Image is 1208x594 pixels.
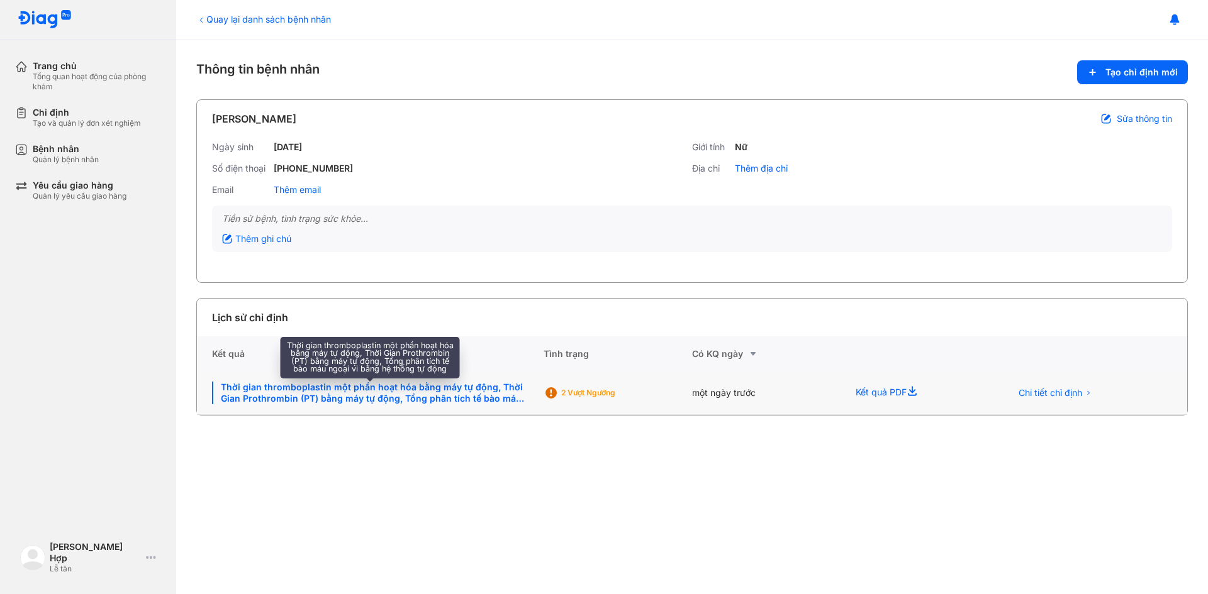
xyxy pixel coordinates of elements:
[212,382,528,404] div: Thời gian thromboplastin một phần hoạt hóa bằng máy tự động, Thời Gian Prothrombin (PT) bằng máy ...
[274,184,321,195] div: Thêm email
[1077,60,1188,84] button: Tạo chỉ định mới
[274,141,302,153] div: [DATE]
[561,388,662,398] div: 2 Vượt ngưỡng
[20,545,45,570] img: logo
[212,310,288,325] div: Lịch sử chỉ định
[544,336,692,371] div: Tình trạng
[735,163,788,174] div: Thêm địa chỉ
[33,107,141,118] div: Chỉ định
[692,346,841,361] div: Có KQ ngày
[33,180,126,191] div: Yêu cầu giao hàng
[1019,387,1082,399] span: Chi tiết chỉ định
[841,371,995,415] div: Kết quả PDF
[212,111,296,126] div: [PERSON_NAME]
[33,191,126,201] div: Quản lý yêu cầu giao hàng
[1011,383,1100,402] button: Chi tiết chỉ định
[1117,113,1172,124] span: Sửa thông tin
[692,163,730,174] div: Địa chỉ
[222,233,291,245] div: Thêm ghi chú
[222,213,1162,224] div: Tiền sử bệnh, tình trạng sức khỏe...
[196,60,1188,84] div: Thông tin bệnh nhân
[33,72,161,92] div: Tổng quan hoạt động của phòng khám
[274,163,353,174] div: [PHONE_NUMBER]
[33,143,99,155] div: Bệnh nhân
[1105,67,1178,78] span: Tạo chỉ định mới
[212,184,269,195] div: Email
[212,141,269,153] div: Ngày sinh
[196,13,331,26] div: Quay lại danh sách bệnh nhân
[18,10,72,30] img: logo
[50,541,141,564] div: [PERSON_NAME] Hợp
[33,118,141,128] div: Tạo và quản lý đơn xét nghiệm
[692,141,730,153] div: Giới tính
[33,155,99,165] div: Quản lý bệnh nhân
[50,564,141,574] div: Lễ tân
[735,141,747,153] div: Nữ
[197,336,544,371] div: Kết quả
[212,163,269,174] div: Số điện thoại
[692,371,841,415] div: một ngày trước
[33,60,161,72] div: Trang chủ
